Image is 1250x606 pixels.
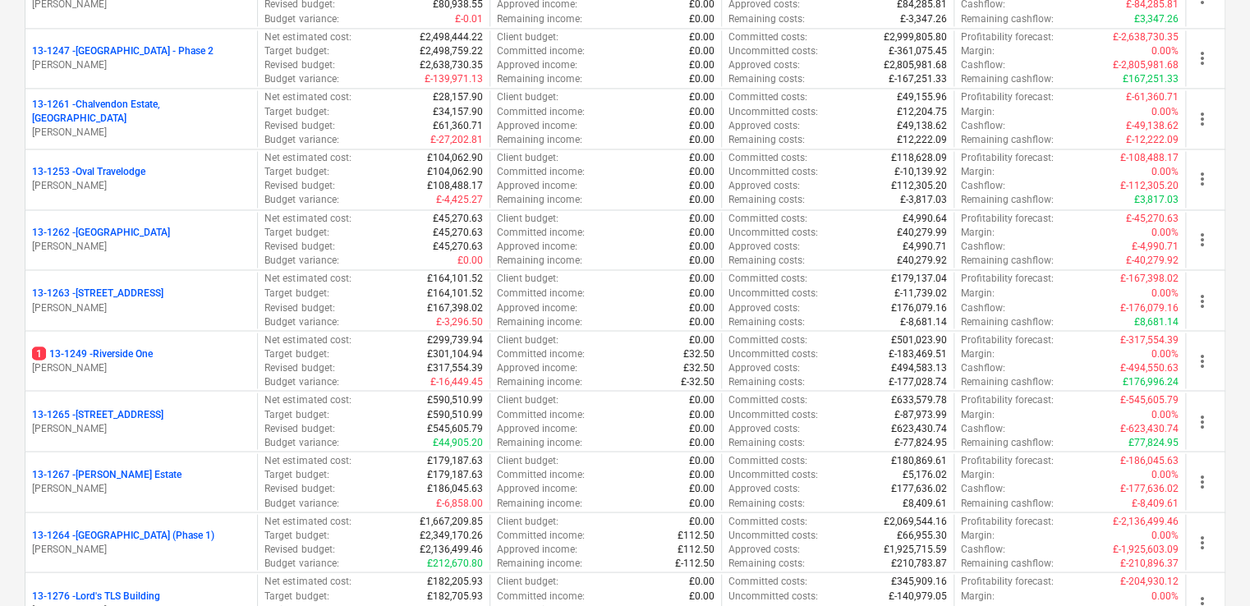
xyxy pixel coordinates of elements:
p: Budget variance : [264,374,338,388]
p: £0.00 [689,212,715,226]
p: Profitability forecast : [961,453,1054,467]
p: £32.50 [683,360,715,374]
p: Remaining cashflow : [961,193,1054,207]
p: Margin : [961,44,995,58]
p: Remaining income : [497,374,582,388]
p: Net estimated cost : [264,393,351,406]
p: £-8,681.14 [900,314,947,328]
p: Client budget : [497,30,558,44]
span: more_vert [1193,532,1212,552]
p: £0.00 [689,44,715,58]
div: 13-1267 -[PERSON_NAME] Estate[PERSON_NAME] [32,467,250,495]
p: £-2,805,981.68 [1113,58,1179,72]
p: Net estimated cost : [264,90,351,104]
p: 0.00% [1151,467,1179,481]
p: Cashflow : [961,421,1005,435]
p: £-12,222.09 [1126,133,1179,147]
p: £0.00 [689,467,715,481]
p: 13-1263 - [STREET_ADDRESS] [32,286,163,300]
p: Committed income : [497,407,585,421]
p: Client budget : [497,333,558,347]
p: Target budget : [264,347,329,360]
span: more_vert [1193,471,1212,491]
p: £-32.50 [681,374,715,388]
p: £0.00 [457,254,483,268]
p: Uncommitted costs : [728,105,818,119]
p: Budget variance : [264,435,338,449]
p: £2,805,981.68 [884,58,947,72]
p: £2,498,444.22 [420,30,483,44]
p: Budget variance : [264,133,338,147]
p: £4,990.71 [903,240,947,254]
p: Revised budget : [264,421,334,435]
p: £32.50 [683,347,715,360]
p: £112,305.20 [891,179,947,193]
div: 13-1262 -[GEOGRAPHIC_DATA][PERSON_NAME] [32,226,250,254]
p: Net estimated cost : [264,30,351,44]
p: £2,638,730.35 [420,58,483,72]
p: 13-1249 - Riverside One [32,347,153,360]
p: Approved costs : [728,119,800,133]
p: Remaining costs : [728,193,805,207]
p: Committed income : [497,105,585,119]
p: Target budget : [264,407,329,421]
p: Client budget : [497,212,558,226]
p: £0.00 [689,133,715,147]
p: £0.00 [689,314,715,328]
p: Uncommitted costs : [728,226,818,240]
p: Remaining costs : [728,12,805,26]
p: 13-1276 - Lord's TLS Building [32,589,160,603]
p: £0.00 [689,105,715,119]
p: £0.00 [689,58,715,72]
span: more_vert [1193,230,1212,250]
p: £3,817.03 [1134,193,1179,207]
p: £-176,079.16 [1120,301,1179,314]
p: Budget variance : [264,193,338,207]
p: Target budget : [264,286,329,300]
p: Client budget : [497,151,558,165]
p: Cashflow : [961,240,1005,254]
p: £0.00 [689,272,715,286]
p: Margin : [961,105,995,119]
p: Revised budget : [264,58,334,72]
p: 0.00% [1151,226,1179,240]
p: Budget variance : [264,12,338,26]
p: [PERSON_NAME] [32,240,250,254]
p: £0.00 [689,301,715,314]
p: 13-1261 - Chalvendon Estate, [GEOGRAPHIC_DATA] [32,98,250,126]
p: Client budget : [497,393,558,406]
p: £0.00 [689,393,715,406]
p: Committed income : [497,44,585,58]
p: Remaining income : [497,254,582,268]
p: £186,045.63 [427,481,483,495]
div: 13-1265 -[STREET_ADDRESS][PERSON_NAME] [32,407,250,435]
span: more_vert [1193,351,1212,370]
p: Committed costs : [728,453,807,467]
p: Approved costs : [728,301,800,314]
p: 13-1264 - [GEOGRAPHIC_DATA] (Phase 1) [32,528,214,542]
p: £0.00 [689,240,715,254]
p: £179,137.04 [891,272,947,286]
p: £-3,347.26 [900,12,947,26]
p: Remaining cashflow : [961,72,1054,86]
p: Remaining costs : [728,435,805,449]
p: £45,270.63 [433,240,483,254]
p: £494,583.13 [891,360,947,374]
p: Remaining cashflow : [961,133,1054,147]
p: £44,905.20 [433,435,483,449]
p: Revised budget : [264,360,334,374]
p: Revised budget : [264,179,334,193]
p: £0.00 [689,226,715,240]
p: Committed income : [497,226,585,240]
p: 0.00% [1151,347,1179,360]
p: Uncommitted costs : [728,286,818,300]
p: £0.00 [689,151,715,165]
p: Target budget : [264,165,329,179]
p: £2,999,805.80 [884,30,947,44]
p: Cashflow : [961,119,1005,133]
p: £-361,075.45 [889,44,947,58]
p: Remaining income : [497,12,582,26]
p: £179,187.63 [427,453,483,467]
p: £-27,202.81 [430,133,483,147]
p: Remaining costs : [728,314,805,328]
